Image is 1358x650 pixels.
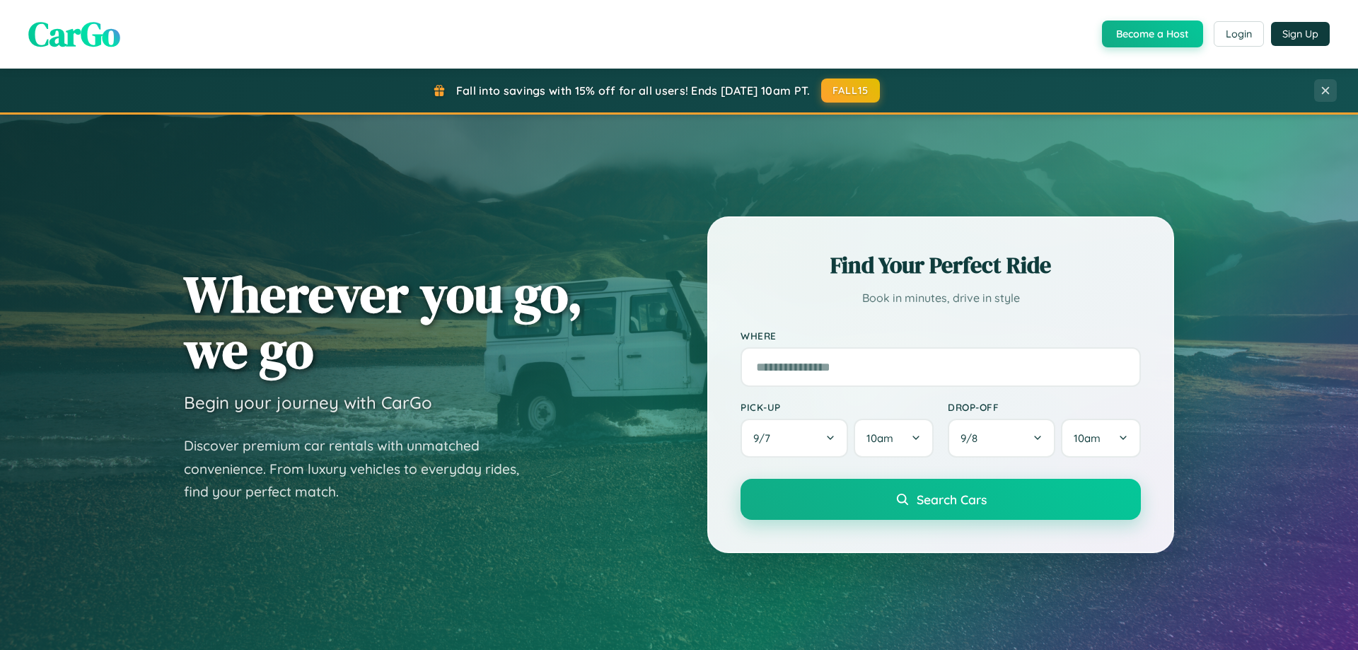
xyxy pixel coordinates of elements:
[866,431,893,445] span: 10am
[741,250,1141,281] h2: Find Your Perfect Ride
[741,401,934,413] label: Pick-up
[1102,21,1203,47] button: Become a Host
[1271,22,1330,46] button: Sign Up
[184,266,583,378] h1: Wherever you go, we go
[184,392,432,413] h3: Begin your journey with CarGo
[948,401,1141,413] label: Drop-off
[456,83,811,98] span: Fall into savings with 15% off for all users! Ends [DATE] 10am PT.
[184,434,538,504] p: Discover premium car rentals with unmatched convenience. From luxury vehicles to everyday rides, ...
[854,419,934,458] button: 10am
[741,330,1141,342] label: Where
[821,79,881,103] button: FALL15
[948,419,1055,458] button: 9/8
[741,288,1141,308] p: Book in minutes, drive in style
[741,479,1141,520] button: Search Cars
[961,431,985,445] span: 9 / 8
[1214,21,1264,47] button: Login
[753,431,777,445] span: 9 / 7
[917,492,987,507] span: Search Cars
[1061,419,1141,458] button: 10am
[28,11,120,57] span: CarGo
[741,419,848,458] button: 9/7
[1074,431,1101,445] span: 10am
